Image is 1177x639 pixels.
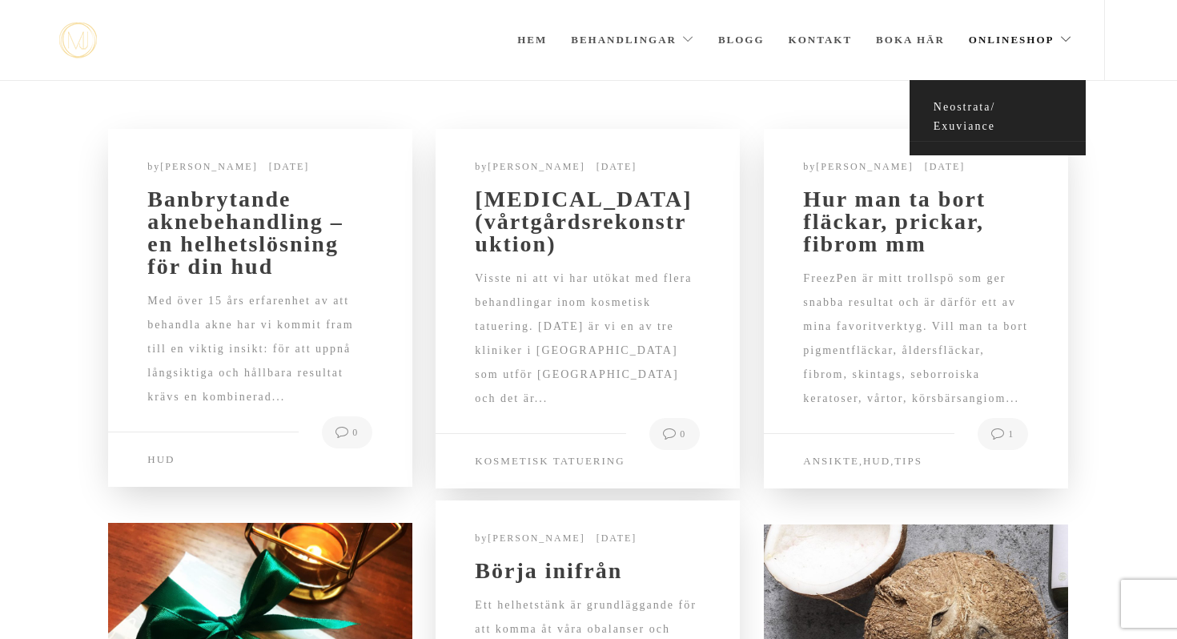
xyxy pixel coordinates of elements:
div: FreezPen är mitt trollspö som ger snabba resultat och är därför ett av mina favoritverktyg. Vill ... [803,267,1028,433]
a: [DATE] [589,161,637,172]
a: [MEDICAL_DATA] (vårtgårdsrekonstruktion) [475,188,700,255]
a: Hud [863,455,890,467]
span: by [475,161,588,172]
img: mjstudio [59,22,97,58]
a: Börja inifrån [475,560,700,582]
div: Visste ni att vi har utökat med flera behandlingar inom kosmetisk tatuering. [DATE] är vi en av t... [475,267,700,433]
a: Hur man ta bort fläckar, prickar, fibrom mm [803,188,1028,255]
a: Hud [147,453,175,465]
a: 0 [322,416,372,448]
a: Banbrytande aknebehandling – en helhetslösning för din hud [147,188,372,278]
a: Kosmetisk tatuering [475,455,625,467]
a: [PERSON_NAME] [816,161,913,172]
div: Med över 15 års erfarenhet av att behandla akne har vi kommit fram till en viktig insikt: för att... [147,289,372,432]
a: 0 [649,418,700,450]
a: Ansikte [803,455,859,467]
a: mjstudio mjstudio mjstudio [59,22,97,58]
a: [PERSON_NAME] [160,161,257,172]
a: [DATE] [918,161,966,172]
span: by [147,161,261,172]
a: [DATE] [262,161,310,172]
span: , , [803,449,922,473]
span: by [475,532,588,544]
a: 1 [978,418,1028,450]
span: by [803,161,917,172]
a: [DATE] [589,532,637,544]
a: Tips [894,455,922,467]
a: [PERSON_NAME] [488,532,584,544]
a: Neostrata/ Exuviance [910,93,1086,142]
a: [PERSON_NAME] [488,161,584,172]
